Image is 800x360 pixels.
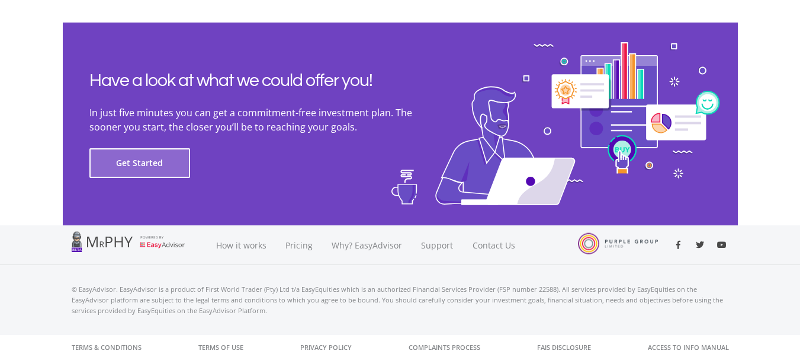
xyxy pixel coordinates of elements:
button: Get Started [89,148,190,178]
a: Why? EasyAdvisor [322,225,412,265]
a: How it works [207,225,276,265]
p: In just five minutes you can get a commitment-free investment plan. The sooner you start, the clo... [89,106,445,134]
h2: Have a look at what we could offer you! [89,70,445,91]
a: Privacy Policy [300,335,352,360]
a: Contact Us [463,225,526,265]
a: Support [412,225,463,265]
a: Terms of Use [198,335,243,360]
a: Terms & Conditions [72,335,142,360]
a: Complaints Process [409,335,480,360]
a: Pricing [276,225,322,265]
a: FAIS Disclosure [537,335,591,360]
p: © EasyAdvisor. EasyAdvisor is a product of First World Trader (Pty) Ltd t/a EasyEquities which is... [72,284,729,316]
a: Access to Info Manual [648,335,729,360]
